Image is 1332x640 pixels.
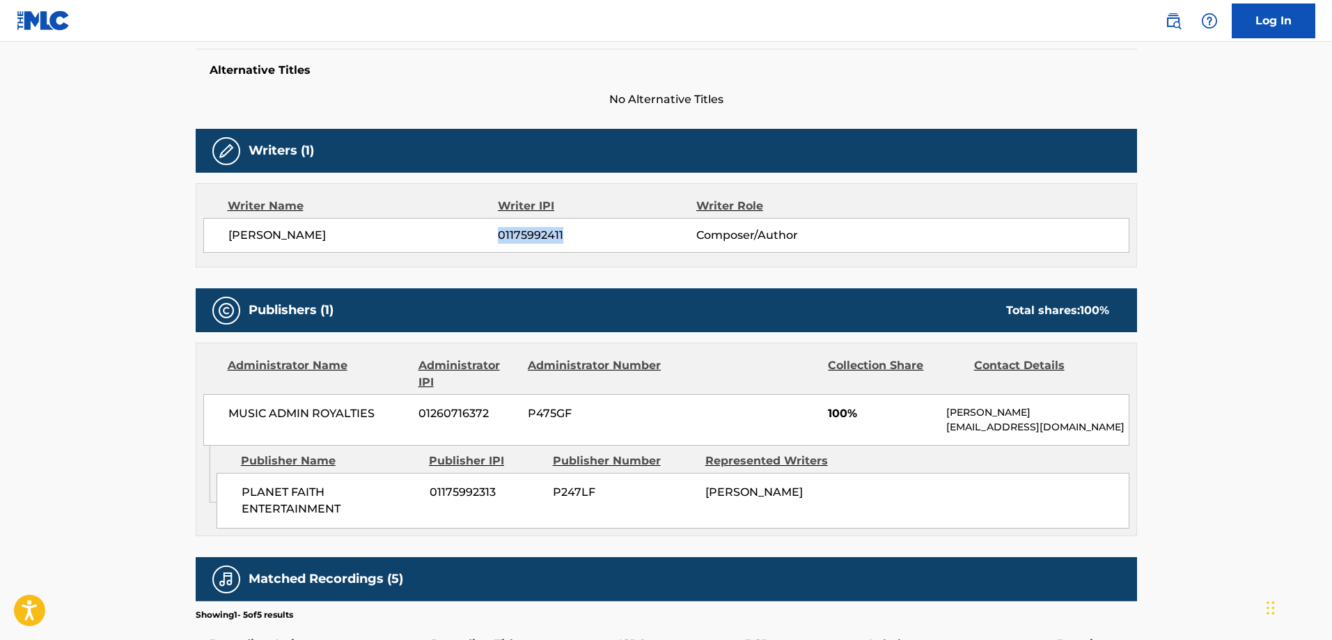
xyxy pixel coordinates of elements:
img: MLC Logo [17,10,70,31]
iframe: Chat Widget [1262,573,1332,640]
div: Administrator IPI [418,357,517,391]
div: Collection Share [828,357,963,391]
span: 01175992313 [430,484,542,501]
img: Matched Recordings [218,571,235,588]
div: Contact Details [974,357,1109,391]
span: [PERSON_NAME] [228,227,499,244]
h5: Alternative Titles [210,63,1123,77]
p: [PERSON_NAME] [946,405,1128,420]
div: Writer Role [696,198,877,214]
span: [PERSON_NAME] [705,485,803,499]
div: Writer IPI [498,198,696,214]
span: 01260716372 [418,405,517,422]
span: PLANET FAITH ENTERTAINMENT [242,484,419,517]
div: Publisher Number [553,453,695,469]
span: Composer/Author [696,227,877,244]
div: Writer Name [228,198,499,214]
div: Administrator Name [228,357,408,391]
a: Public Search [1159,7,1187,35]
div: Publisher Name [241,453,418,469]
span: No Alternative Titles [196,91,1137,108]
span: 01175992411 [498,227,696,244]
div: Publisher IPI [429,453,542,469]
img: search [1165,13,1182,29]
img: Publishers [218,302,235,319]
span: 100 % [1080,304,1109,317]
span: P247LF [553,484,695,501]
div: Administrator Number [528,357,663,391]
span: MUSIC ADMIN ROYALTIES [228,405,409,422]
div: Represented Writers [705,453,847,469]
h5: Writers (1) [249,143,314,159]
img: Writers [218,143,235,159]
span: P475GF [528,405,663,422]
a: Log In [1232,3,1315,38]
p: Showing 1 - 5 of 5 results [196,609,293,621]
h5: Publishers (1) [249,302,334,318]
p: [EMAIL_ADDRESS][DOMAIN_NAME] [946,420,1128,435]
div: Total shares: [1006,302,1109,319]
span: 100% [828,405,936,422]
h5: Matched Recordings (5) [249,571,403,587]
img: help [1201,13,1218,29]
div: Help [1196,7,1223,35]
div: Drag [1267,587,1275,629]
